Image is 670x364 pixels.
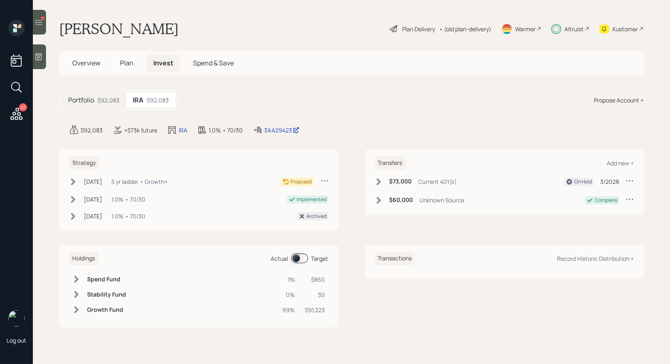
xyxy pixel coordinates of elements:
[209,126,243,134] div: 1.0% • 70/30
[69,156,99,170] h6: Strategy
[84,212,102,220] div: [DATE]
[402,25,435,33] div: Plan Delivery
[84,195,102,204] div: [DATE]
[305,306,325,314] div: $91,223
[305,290,325,299] div: $0
[264,126,299,134] div: 3AA29423
[8,310,25,327] img: treva-nostdahl-headshot.png
[594,96,644,104] div: Propose Account +
[87,306,126,313] h6: Growth Fund
[297,196,327,203] div: Implemented
[291,178,312,185] div: Proposed
[97,96,120,104] div: $92,083
[271,254,288,263] div: Actual
[111,212,145,220] div: 1.0% • 70/30
[311,254,329,263] div: Target
[389,178,412,185] h6: $73,000
[389,197,413,204] h6: $60,000
[147,96,169,104] div: $92,083
[600,177,619,186] div: 3/2028
[111,177,168,186] div: 5 yr ladder • Growth+
[111,195,145,204] div: 1.0% • 70/30
[81,126,103,134] div: $92,083
[87,276,126,283] h6: Spend Fund
[19,103,27,111] div: 27
[193,58,234,67] span: Spend & Save
[283,306,295,314] div: 99%
[420,196,465,204] div: Unknown Source
[515,25,536,33] div: Warmer
[72,58,100,67] span: Overview
[557,255,634,262] div: Record Historic Distribution +
[87,291,126,298] h6: Stability Fund
[574,178,592,185] div: On Hold
[595,197,617,204] div: Complete
[612,25,638,33] div: Kustomer
[305,275,325,284] div: $860
[68,96,94,104] h5: Portfolio
[283,275,295,284] div: 1%
[120,58,134,67] span: Plan
[133,96,143,104] h5: IRA
[7,336,26,344] div: Log out
[607,159,634,167] div: Add new +
[283,290,295,299] div: 0%
[69,252,98,265] h6: Holdings
[439,25,491,33] div: • (old plan-delivery)
[84,177,102,186] div: [DATE]
[124,126,157,134] div: +$73k future
[179,126,187,134] div: IRA
[419,177,457,186] div: Current 401(k)
[307,213,327,220] div: Archived
[375,252,415,265] h6: Transactions
[375,156,406,170] h6: Transfers
[564,25,584,33] div: Altruist
[153,58,173,67] span: Invest
[59,20,179,38] h1: [PERSON_NAME]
